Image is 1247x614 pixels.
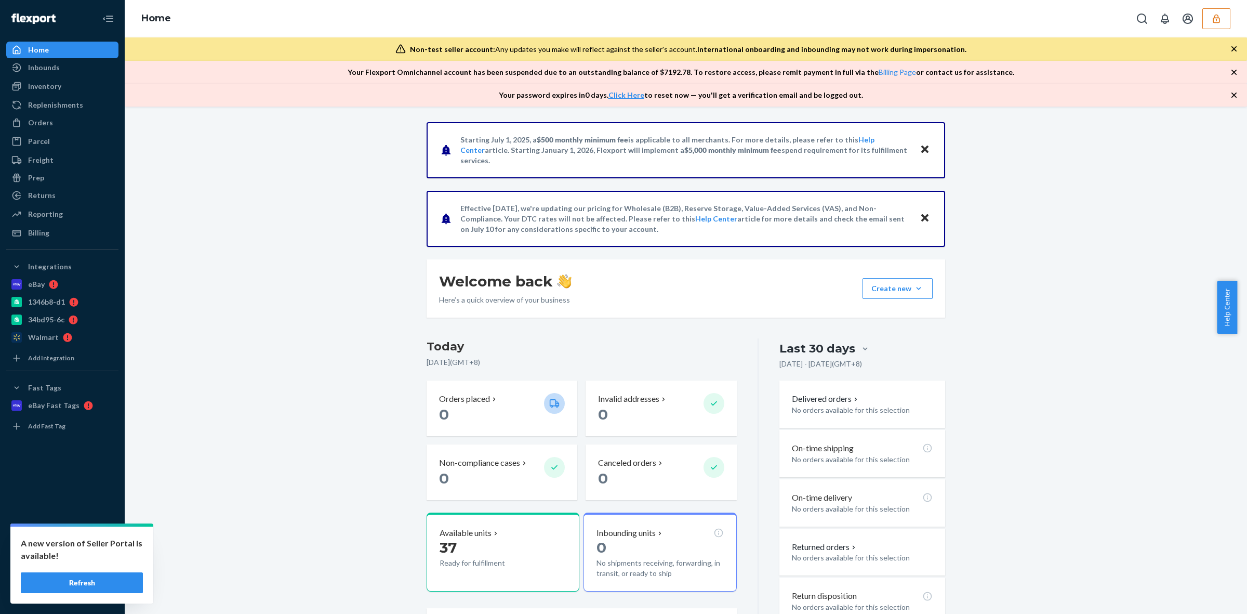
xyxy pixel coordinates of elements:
p: Canceled orders [598,457,656,469]
button: Refresh [21,572,143,593]
p: No shipments receiving, forwarding, in transit, or ready to ship [596,558,723,579]
button: Invalid addresses 0 [586,381,736,436]
p: [DATE] ( GMT+8 ) [427,357,737,368]
p: [DATE] - [DATE] ( GMT+8 ) [779,359,862,369]
div: Prep [28,173,44,183]
p: Here’s a quick overview of your business [439,295,572,305]
button: Open notifications [1155,8,1175,29]
p: On-time shipping [792,442,854,454]
a: Talk to Support [6,550,118,566]
span: 0 [439,469,449,487]
p: Your password expires in 0 days . to reset now — you'll get a verification email and be logged out. [499,90,863,100]
button: Open Search Box [1132,8,1152,29]
div: Billing [28,228,49,238]
p: Invalid addresses [598,393,659,405]
p: No orders available for this selection [792,602,933,612]
a: Add Integration [6,350,118,367]
a: eBay Fast Tags [6,397,118,414]
a: Inbounds [6,59,118,76]
div: Inventory [28,81,61,92]
span: International onboarding and inbounding may not work during impersonation. [697,45,966,54]
img: Flexport logo [11,14,56,24]
p: Ready for fulfillment [440,558,536,568]
a: Add Fast Tag [6,418,118,435]
span: 37 [440,539,457,556]
div: 34bd95-6c [28,315,64,325]
div: Replenishments [28,100,83,110]
p: A new version of Seller Portal is available! [21,537,143,562]
span: Non-test seller account: [410,45,495,54]
p: On-time delivery [792,492,852,504]
a: Home [6,42,118,58]
a: Settings [6,532,118,548]
p: Your Flexport Omnichannel account has been suspended due to an outstanding balance of $ 7192.78 .... [348,67,1014,77]
button: Canceled orders 0 [586,445,736,500]
p: No orders available for this selection [792,405,933,415]
a: 1346b8-d1 [6,294,118,310]
p: No orders available for this selection [792,553,933,563]
a: Parcel [6,133,118,150]
a: Billing Page [879,68,916,76]
a: Click Here [608,90,644,99]
button: Close Navigation [98,8,118,29]
div: Reporting [28,209,63,219]
a: Returns [6,187,118,204]
div: Walmart [28,332,59,343]
a: Inventory [6,78,118,95]
p: Non-compliance cases [439,457,520,469]
button: Help Center [1217,281,1237,334]
img: hand-wave emoji [557,274,572,289]
div: Fast Tags [28,383,61,393]
span: $5,000 monthly minimum fee [684,146,781,154]
p: Starting July 1, 2025, a is applicable to all merchants. For more details, please refer to this a... [460,135,910,166]
span: 0 [596,539,606,556]
div: eBay Fast Tags [28,400,79,411]
button: Inbounding units0No shipments receiving, forwarding, in transit, or ready to ship [583,513,736,592]
ol: breadcrumbs [133,4,179,34]
button: Orders placed 0 [427,381,577,436]
p: Effective [DATE], we're updating our pricing for Wholesale (B2B), Reserve Storage, Value-Added Se... [460,203,910,234]
p: Orders placed [439,393,490,405]
span: 0 [439,406,449,423]
a: eBay [6,276,118,293]
button: Give Feedback [6,585,118,602]
div: Inbounds [28,62,60,73]
a: Reporting [6,206,118,223]
div: Orders [28,117,53,128]
div: Freight [28,155,54,165]
a: Orders [6,114,118,131]
div: Add Fast Tag [28,422,65,430]
p: Inbounding units [596,527,656,539]
span: $500 monthly minimum fee [537,135,628,144]
div: Add Integration [28,354,74,362]
div: Last 30 days [779,341,855,357]
div: eBay [28,279,45,290]
a: Billing [6,225,118,241]
a: Home [141,12,171,24]
a: 34bd95-6c [6,311,118,328]
button: Close [918,142,932,158]
button: Close [918,211,932,226]
h3: Today [427,338,737,355]
p: No orders available for this selection [792,454,933,465]
p: No orders available for this selection [792,504,933,514]
a: Replenishments [6,97,118,113]
button: Open account menu [1177,8,1198,29]
span: 0 [598,469,608,487]
div: Returns [28,190,56,201]
div: Parcel [28,136,50,147]
a: Help Center [695,214,737,223]
a: Walmart [6,329,118,346]
p: Delivered orders [792,393,860,405]
div: Home [28,45,49,55]
span: 0 [598,406,608,423]
button: Create new [863,278,933,299]
button: Integrations [6,258,118,275]
p: Available units [440,527,492,539]
div: 1346b8-d1 [28,297,65,307]
button: Returned orders [792,541,858,553]
button: Fast Tags [6,380,118,396]
h1: Welcome back [439,272,572,291]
